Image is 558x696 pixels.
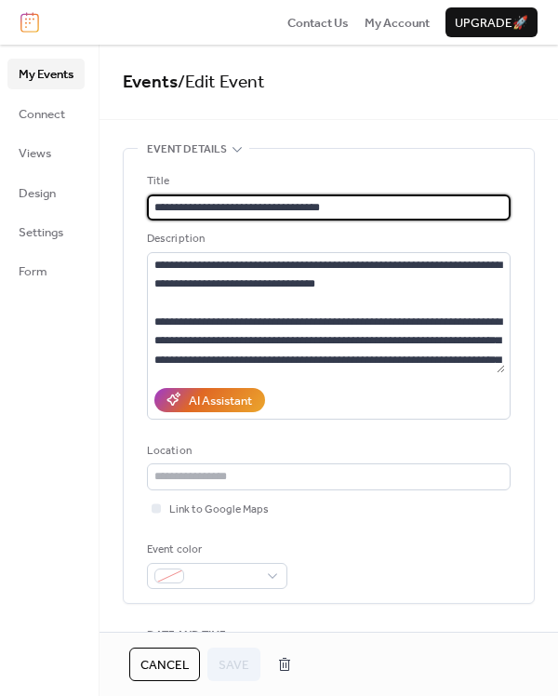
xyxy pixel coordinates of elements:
div: Title [147,172,507,191]
div: AI Assistant [189,392,252,410]
span: Upgrade 🚀 [455,14,528,33]
a: Events [123,65,178,100]
span: / Edit Event [178,65,265,100]
div: Location [147,442,507,461]
a: Views [7,138,85,167]
a: Settings [7,217,85,247]
span: Contact Us [287,14,349,33]
div: Event color [147,541,284,559]
a: Connect [7,99,85,128]
span: Form [19,262,47,281]
button: Cancel [129,648,200,681]
span: My Events [19,65,73,84]
button: AI Assistant [154,388,265,412]
a: Contact Us [287,13,349,32]
div: Description [147,230,507,248]
span: Views [19,144,51,163]
img: logo [20,12,39,33]
a: Form [7,256,85,286]
a: Design [7,178,85,207]
span: Connect [19,105,65,124]
a: My Events [7,59,85,88]
span: Date and time [147,626,226,645]
button: Upgrade🚀 [445,7,538,37]
span: Event details [147,141,227,159]
a: My Account [365,13,430,32]
span: Design [19,184,56,203]
span: Cancel [140,656,189,675]
span: Settings [19,223,63,242]
span: My Account [365,14,430,33]
span: Link to Google Maps [169,501,269,519]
